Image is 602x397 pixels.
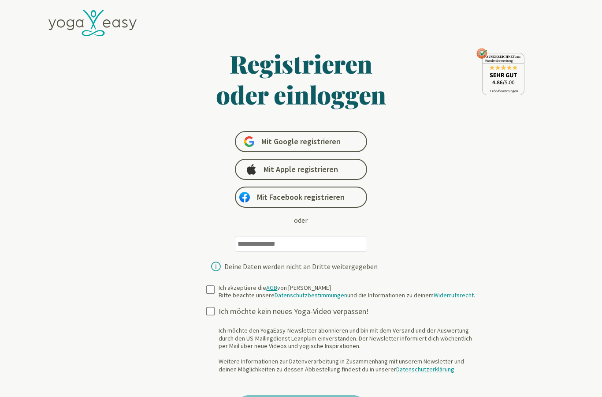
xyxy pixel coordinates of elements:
[257,192,345,202] span: Mit Facebook registrieren
[219,327,482,373] div: Ich möchte den YogaEasy-Newsletter abonnieren und bin mit dem Versand und der Auswertung durch de...
[219,284,475,300] div: Ich akzeptiere die von [PERSON_NAME] Bitte beachte unsere und die Informationen zu deinem .
[264,164,338,175] span: Mit Apple registrieren
[235,159,367,180] a: Mit Apple registrieren
[294,215,308,225] div: oder
[275,291,347,299] a: Datenschutzbestimmungen
[261,136,341,147] span: Mit Google registrieren
[219,307,482,317] div: Ich möchte kein neues Yoga-Video verpassen!
[235,187,367,208] a: Mit Facebook registrieren
[224,263,378,270] div: Deine Daten werden nicht an Dritte weitergegeben
[476,48,524,95] img: ausgezeichnet_seal.png
[396,365,456,373] a: Datenschutzerklärung.
[266,284,277,292] a: AGB
[130,48,472,110] h1: Registrieren oder einloggen
[235,131,367,152] a: Mit Google registrieren
[434,291,474,299] a: Widerrufsrecht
